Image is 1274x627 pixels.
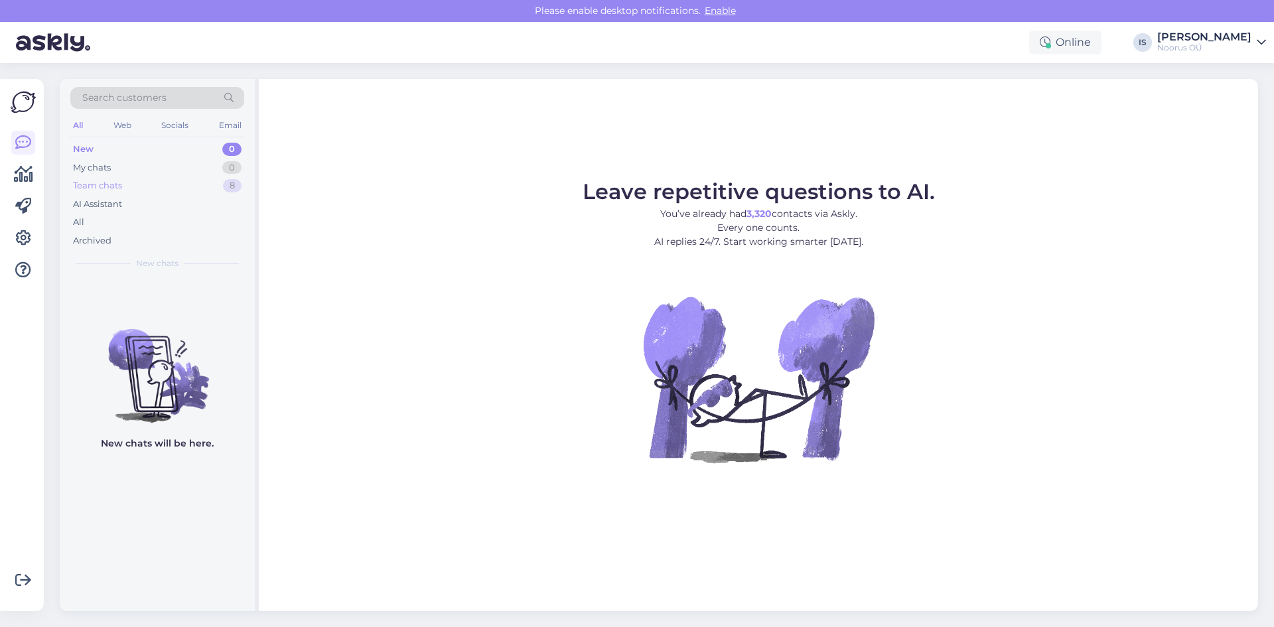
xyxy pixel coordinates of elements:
[639,259,878,498] img: No Chat active
[222,161,242,174] div: 0
[216,117,244,134] div: Email
[73,161,111,174] div: My chats
[222,143,242,156] div: 0
[101,437,214,451] p: New chats will be here.
[1029,31,1101,54] div: Online
[583,207,935,249] p: You’ve already had contacts via Askly. Every one counts. AI replies 24/7. Start working smarter [...
[73,143,94,156] div: New
[136,257,178,269] span: New chats
[746,208,772,220] b: 3,320
[73,198,122,211] div: AI Assistant
[701,5,740,17] span: Enable
[70,117,86,134] div: All
[111,117,134,134] div: Web
[60,305,255,425] img: No chats
[1133,33,1152,52] div: IS
[73,234,111,247] div: Archived
[82,91,167,105] span: Search customers
[1157,42,1251,53] div: Noorus OÜ
[1157,32,1266,53] a: [PERSON_NAME]Noorus OÜ
[1157,32,1251,42] div: [PERSON_NAME]
[583,178,935,204] span: Leave repetitive questions to AI.
[159,117,191,134] div: Socials
[223,179,242,192] div: 8
[73,179,122,192] div: Team chats
[73,216,84,229] div: All
[11,90,36,115] img: Askly Logo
